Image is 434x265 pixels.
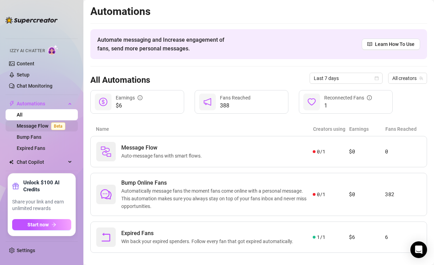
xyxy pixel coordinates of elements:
[97,35,231,53] span: Automate messaging and Increase engagement of fans, send more personal messages.
[48,45,58,55] img: AI Chatter
[12,219,71,230] button: Start nowarrow-right
[27,222,49,227] span: Start now
[324,102,372,110] span: 1
[349,233,385,241] article: $6
[308,98,316,106] span: heart
[99,98,107,106] span: dollar
[317,148,325,155] span: 0 / 1
[51,122,65,130] span: Beta
[324,94,372,102] div: Reconnected Fans
[23,179,71,193] strong: Unlock $100 AI Credits
[121,152,205,160] span: Auto-message fans with smart flows.
[138,95,142,100] span: info-circle
[375,40,415,48] span: Learn How To Use
[121,238,296,245] span: Win back your expired spenders. Follow every fan that got expired automatically.
[385,125,421,133] article: Fans Reached
[17,61,34,66] a: Content
[9,160,14,164] img: Chat Copilot
[17,134,41,140] a: Bump Fans
[10,48,45,54] span: Izzy AI Chatter
[349,147,385,156] article: $0
[9,101,15,106] span: thunderbolt
[100,146,112,157] img: svg%3e
[6,17,58,24] img: logo-BBDzfeDw.svg
[121,179,313,187] span: Bump Online Fans
[17,83,52,89] a: Chat Monitoring
[121,187,313,210] span: Automatically message fans the moment fans come online with a personal message. This automation m...
[17,156,66,168] span: Chat Copilot
[17,112,23,118] a: All
[317,191,325,198] span: 0 / 1
[100,189,112,200] span: comment
[203,98,212,106] span: notification
[349,125,385,133] article: Earnings
[313,125,349,133] article: Creators using
[12,183,19,190] span: gift
[90,75,150,86] h3: All Automations
[51,222,56,227] span: arrow-right
[392,73,423,83] span: All creators
[17,123,68,129] a: Message FlowBeta
[375,76,379,80] span: calendar
[385,147,421,156] article: 0
[121,229,296,238] span: Expired Fans
[100,232,112,243] span: rollback
[317,233,325,241] span: 1 / 1
[90,5,427,18] h2: Automations
[314,73,378,83] span: Last 7 days
[17,145,45,151] a: Expired Fans
[121,144,205,152] span: Message Flow
[220,102,251,110] span: 388
[367,95,372,100] span: info-circle
[385,233,421,241] article: 6
[116,94,142,102] div: Earnings
[362,39,420,50] a: Learn How To Use
[385,190,421,199] article: 382
[220,95,251,101] span: Fans Reached
[410,241,427,258] div: Open Intercom Messenger
[96,125,313,133] article: Name
[419,76,423,80] span: team
[116,102,142,110] span: $6
[17,98,66,109] span: Automations
[349,190,385,199] article: $0
[17,72,30,78] a: Setup
[17,248,35,253] a: Settings
[12,199,71,212] span: Share your link and earn unlimited rewards
[367,42,372,47] span: read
